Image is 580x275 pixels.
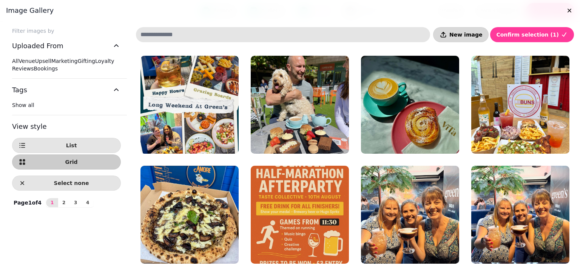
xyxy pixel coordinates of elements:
[34,66,58,72] span: Bookings
[35,58,51,64] span: Upsell
[72,200,79,205] span: 3
[12,102,34,108] span: Show all
[69,198,82,207] button: 3
[471,166,569,264] img: WhatsApp Image 2025-07-31 at 18.38.12.jpeg
[140,166,239,264] img: WhatsApp Image 2025-08-05 at 14.36.17.jpeg
[12,79,121,101] button: Tags
[51,58,78,64] span: Marketing
[12,138,121,153] button: List
[28,180,114,186] span: Select none
[496,32,559,37] span: Confirm selection ( 1 )
[251,56,349,154] img: WhatsApp Image 2025-08-05 at 18.50.53.jpeg
[12,57,121,78] div: Uploaded From
[449,32,482,37] span: New image
[85,200,91,205] span: 4
[12,58,19,64] span: All
[6,6,574,15] h3: Image gallery
[28,159,114,165] span: Grid
[12,154,121,170] button: Grid
[12,66,34,72] span: Reviews
[471,56,569,154] img: WhatsApp Image 2025-08-05 at 14.37.59.jpeg
[61,200,67,205] span: 2
[95,58,114,64] span: Loyalty
[433,27,489,42] button: New image
[11,199,45,206] p: Page 1 of 4
[140,56,239,154] img: Copy of Copy of A1 Green's festive bottomless poster (59.4 x 84.1 cm).png
[12,176,121,191] button: Select none
[82,198,94,207] button: 4
[19,58,35,64] span: Venue
[361,56,459,154] img: Coffee Poster Vita (Instagram Post (45)).png
[361,166,459,264] img: Ladies Night Poster A0 (Instagram Post (45)).gif
[77,58,95,64] span: Gifting
[58,198,70,207] button: 2
[46,198,94,207] nav: Pagination
[490,27,574,42] button: Confirm selection (1)
[49,200,55,205] span: 1
[12,35,121,57] button: Uploaded From
[28,143,114,148] span: List
[12,121,121,132] h3: View style
[6,27,127,35] label: Filter images by
[12,101,121,115] div: Tags
[46,198,58,207] button: 1
[251,166,349,264] img: imgi_8_526736249_17958882092971863_3918165372165258093_n.jpg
